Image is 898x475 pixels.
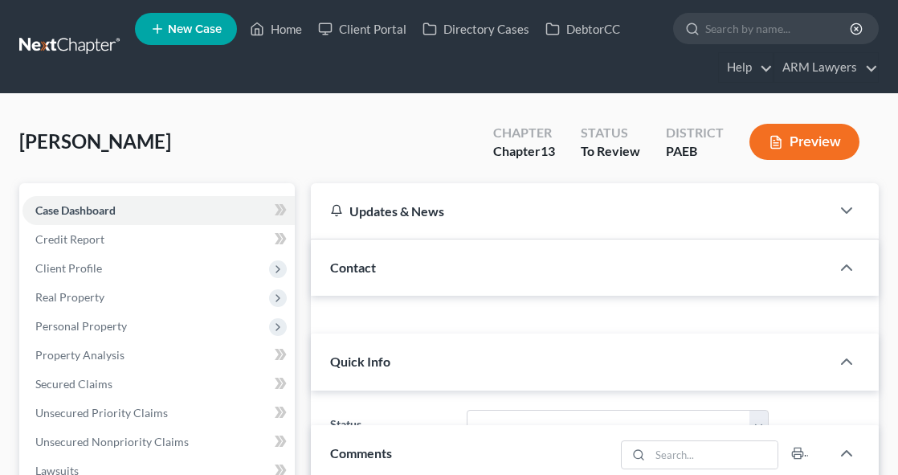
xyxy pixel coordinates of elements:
span: Credit Report [35,232,104,246]
span: Client Profile [35,261,102,275]
span: 13 [541,143,555,158]
a: Help [719,53,773,82]
span: Real Property [35,290,104,304]
a: Unsecured Priority Claims [22,399,295,428]
span: Quick Info [330,354,390,369]
span: Case Dashboard [35,203,116,217]
span: New Case [168,23,222,35]
a: Property Analysis [22,341,295,370]
span: Secured Claims [35,377,112,391]
button: Preview [749,124,859,160]
span: Contact [330,260,376,275]
span: Property Analysis [35,348,124,362]
div: Updates & News [330,203,811,219]
input: Search by name... [705,14,852,43]
span: Personal Property [35,319,127,333]
label: Status [322,410,459,442]
a: Directory Cases [414,14,537,43]
a: Home [242,14,310,43]
a: ARM Lawyers [774,53,878,82]
div: PAEB [666,142,724,161]
a: Credit Report [22,225,295,254]
a: Unsecured Nonpriority Claims [22,428,295,457]
span: Unsecured Priority Claims [35,406,168,420]
div: District [666,124,724,142]
span: [PERSON_NAME] [19,129,171,153]
div: Status [581,124,640,142]
span: Comments [330,445,392,461]
a: Secured Claims [22,370,295,399]
a: Case Dashboard [22,196,295,225]
a: Client Portal [310,14,414,43]
a: DebtorCC [537,14,628,43]
input: Search... [650,441,778,469]
span: Unsecured Nonpriority Claims [35,435,189,448]
div: To Review [581,142,640,161]
div: Chapter [493,124,555,142]
div: Chapter [493,142,555,161]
